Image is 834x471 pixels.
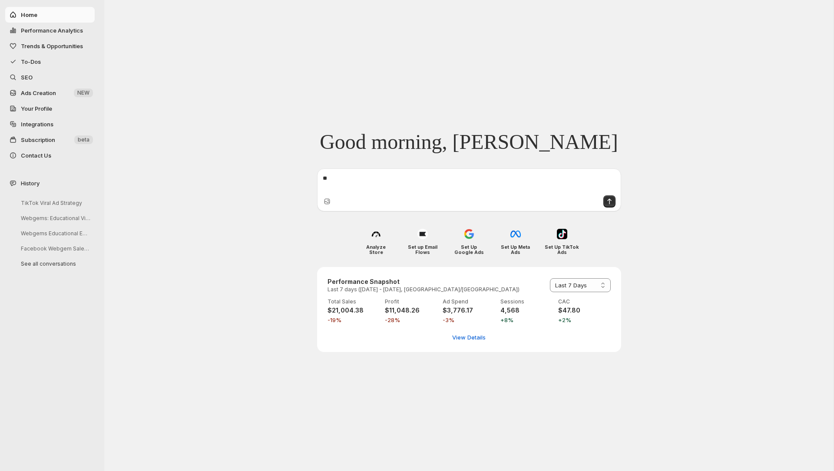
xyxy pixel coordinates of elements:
button: Ads Creation [5,85,95,101]
span: NEW [77,89,89,96]
button: Webgems Educational Email Content [14,227,96,240]
span: SEO [21,74,33,81]
h4: $3,776.17 [443,306,495,315]
button: Subscription [5,132,95,148]
button: Home [5,7,95,23]
span: To-Dos [21,58,41,65]
h4: 4,568 [500,306,553,315]
span: History [21,179,40,188]
p: Profit [385,298,437,305]
span: -28% [385,316,437,324]
p: Last 7 days ([DATE] - [DATE], [GEOGRAPHIC_DATA]/[GEOGRAPHIC_DATA]) [328,286,520,293]
button: See all conversations [14,257,96,270]
h4: Set Up Google Ads [452,244,486,255]
h4: $21,004.38 [328,306,380,315]
span: +8% [500,316,553,324]
button: Send message [603,195,616,208]
h4: Set Up TikTok Ads [545,244,579,255]
span: -3% [443,316,495,324]
button: TikTok Viral Ad Strategy [14,196,96,210]
span: Home [21,11,37,18]
button: View detailed performance [447,330,491,344]
img: Set Up TikTok Ads icon [557,229,567,239]
span: Trends & Opportunities [21,43,83,49]
h3: Performance Snapshot [328,277,520,286]
span: View Details [452,333,486,342]
a: SEO [5,69,95,85]
h4: $11,048.26 [385,306,437,315]
span: +2% [558,316,611,324]
span: Subscription [21,136,55,143]
button: Upload image [323,197,331,206]
p: Ad Spend [443,298,495,305]
span: -19% [328,316,380,324]
h4: $47.80 [558,306,611,315]
span: Integrations [21,121,53,128]
img: Set up Email Flows icon [417,229,428,239]
p: Total Sales [328,298,380,305]
span: Good morning, [PERSON_NAME] [320,129,618,155]
button: Facebook Webgem Sales Campaign Setup [14,242,96,255]
button: Webgems: Educational Video & Email [14,211,96,225]
span: Ads Creation [21,89,56,96]
h4: Set Up Meta Ads [498,244,533,255]
img: Analyze Store icon [371,229,381,239]
h4: Set up Email Flows [405,244,440,255]
button: Contact Us [5,148,95,163]
a: Integrations [5,116,95,132]
button: Performance Analytics [5,23,95,38]
p: CAC [558,298,611,305]
img: Set Up Google Ads icon [464,229,474,239]
span: Contact Us [21,152,51,159]
button: To-Dos [5,54,95,69]
span: beta [78,136,89,143]
button: Trends & Opportunities [5,38,95,54]
a: Your Profile [5,101,95,116]
h4: Analyze Store [359,244,393,255]
span: Performance Analytics [21,27,83,34]
span: Your Profile [21,105,52,112]
img: Set Up Meta Ads icon [510,229,521,239]
p: Sessions [500,298,553,305]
